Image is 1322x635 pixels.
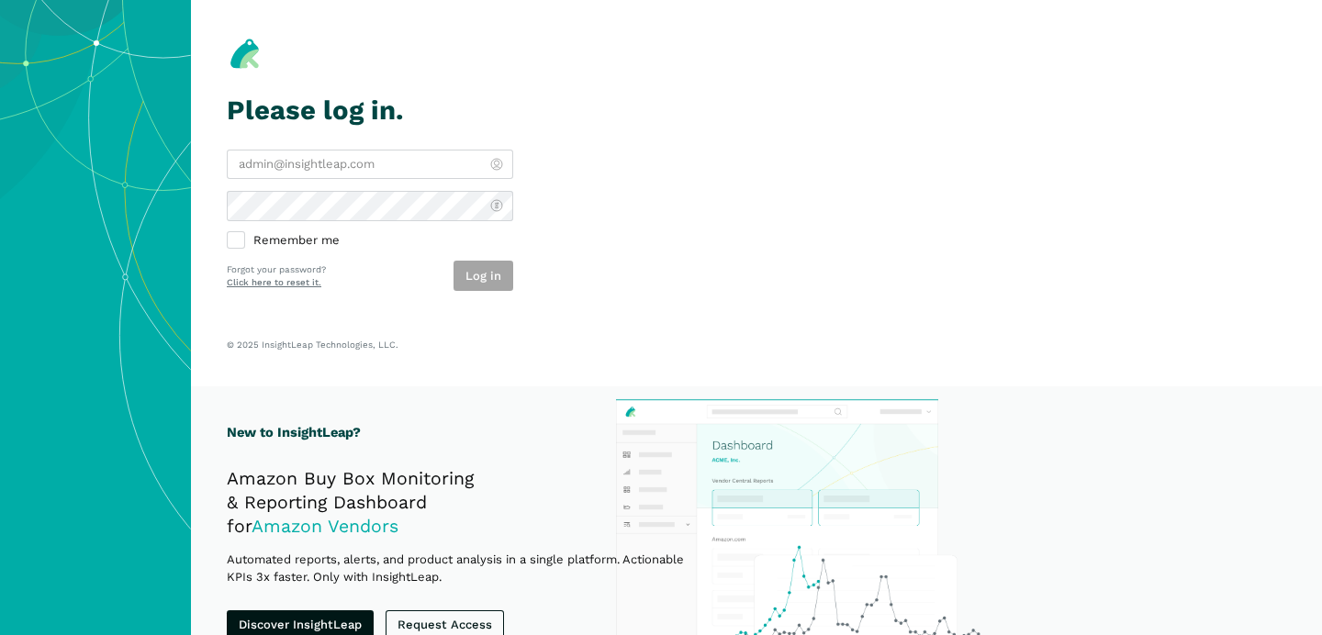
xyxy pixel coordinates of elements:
[252,516,398,537] span: Amazon Vendors
[227,277,321,287] a: Click here to reset it.
[227,551,704,586] p: Automated reports, alerts, and product analysis in a single platform. Actionable KPIs 3x faster. ...
[227,339,1286,351] p: © 2025 InsightLeap Technologies, LLC.
[227,467,704,539] h2: Amazon Buy Box Monitoring & Reporting Dashboard for
[227,150,513,180] input: admin@insightleap.com
[227,95,513,126] h1: Please log in.
[227,263,326,277] p: Forgot your password?
[227,422,704,443] h1: New to InsightLeap?
[227,233,513,250] label: Remember me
